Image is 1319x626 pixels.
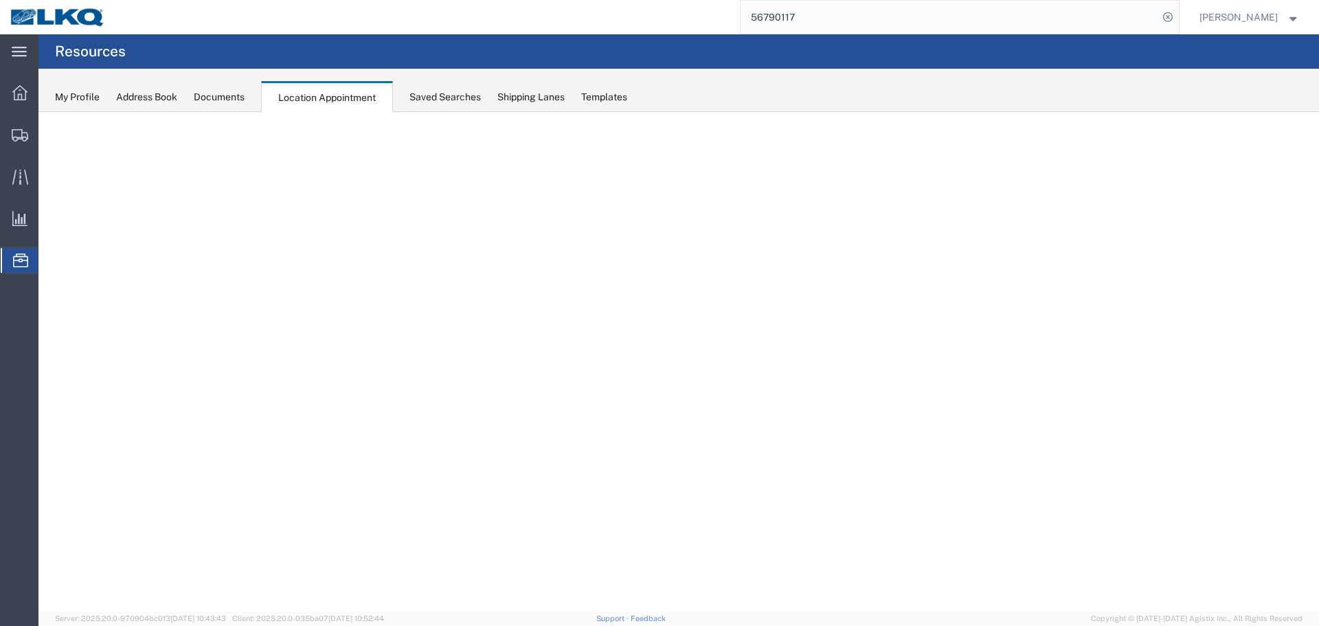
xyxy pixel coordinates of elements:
div: Documents [194,90,245,104]
span: [DATE] 10:43:43 [170,614,226,623]
div: Templates [581,90,627,104]
input: Search for shipment number, reference number [741,1,1158,34]
span: Server: 2025.20.0-970904bc0f3 [55,614,226,623]
button: [PERSON_NAME] [1199,9,1300,25]
a: Feedback [631,614,666,623]
div: Shipping Lanes [497,90,565,104]
span: Copyright © [DATE]-[DATE] Agistix Inc., All Rights Reserved [1091,613,1303,625]
img: logo [10,7,106,27]
div: Location Appointment [261,81,393,113]
span: Lea Merryweather [1199,10,1278,25]
a: Support [596,614,631,623]
div: Saved Searches [409,90,481,104]
span: [DATE] 10:52:44 [328,614,384,623]
iframe: FS Legacy Container [38,112,1319,612]
span: Client: 2025.20.0-035ba07 [232,614,384,623]
div: My Profile [55,90,100,104]
div: Address Book [116,90,177,104]
h4: Resources [55,34,126,69]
